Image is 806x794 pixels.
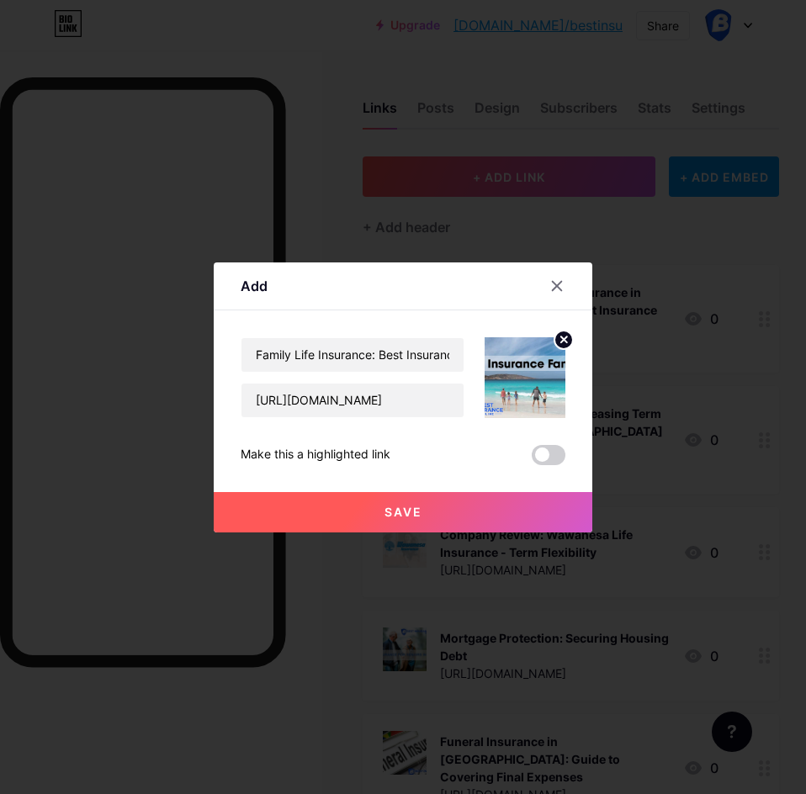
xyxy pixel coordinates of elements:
[384,505,422,519] span: Save
[485,337,565,418] img: link_thumbnail
[241,338,464,372] input: Title
[214,492,592,532] button: Save
[241,276,268,296] div: Add
[241,445,390,465] div: Make this a highlighted link
[241,384,464,417] input: URL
